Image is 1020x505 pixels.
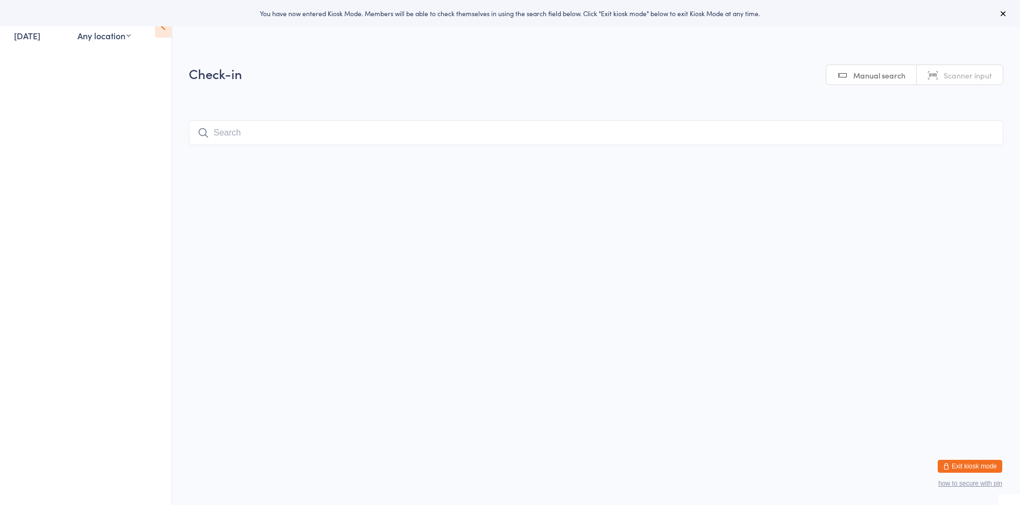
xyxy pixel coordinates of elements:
span: Manual search [853,70,905,81]
a: [DATE] [14,30,40,41]
button: how to secure with pin [938,480,1002,487]
div: Any location [77,30,131,41]
h2: Check-in [189,65,1003,82]
div: You have now entered Kiosk Mode. Members will be able to check themselves in using the search fie... [17,9,1003,18]
input: Search [189,120,1003,145]
button: Exit kiosk mode [938,460,1002,473]
span: Scanner input [944,70,992,81]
